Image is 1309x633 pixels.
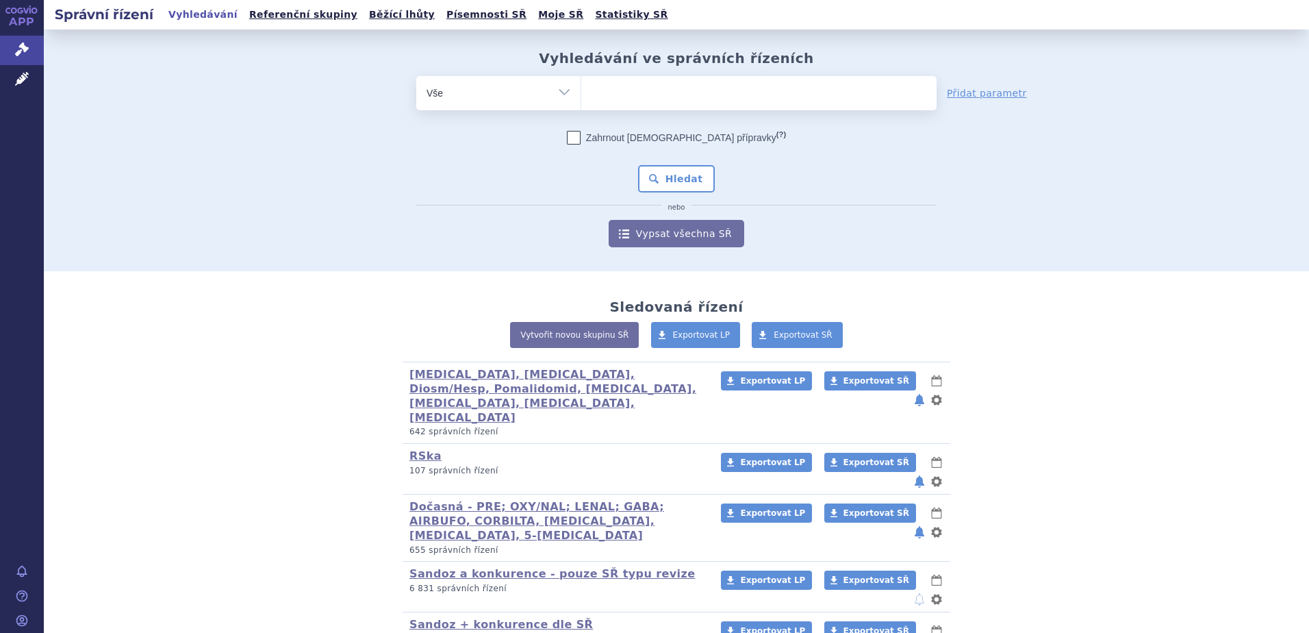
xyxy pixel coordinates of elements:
span: Exportovat LP [740,376,805,386]
a: Exportovat LP [721,453,812,472]
a: Vypsat všechna SŘ [609,220,744,247]
a: Vytvořit novou skupinu SŘ [510,322,639,348]
h2: Vyhledávání ve správních řízeních [539,50,814,66]
span: Exportovat LP [673,330,730,340]
span: Exportovat SŘ [774,330,833,340]
button: notifikace [913,392,926,408]
a: Exportovat SŘ [824,504,916,523]
a: Statistiky SŘ [591,5,672,24]
a: [MEDICAL_DATA], [MEDICAL_DATA], Diosm/Hesp, Pomalidomid, [MEDICAL_DATA], [MEDICAL_DATA], [MEDICAL... [409,368,696,423]
h2: Správní řízení [44,5,164,24]
span: Exportovat SŘ [843,458,909,467]
p: 655 správních řízení [409,545,703,556]
label: Zahrnout [DEMOGRAPHIC_DATA] přípravky [567,131,786,145]
button: notifikace [913,473,926,490]
button: notifikace [913,524,926,541]
button: nastavení [930,591,943,608]
i: nebo [661,203,692,212]
a: Exportovat LP [721,571,812,590]
a: Exportovat SŘ [824,571,916,590]
a: Exportovat SŘ [824,453,916,472]
span: Exportovat SŘ [843,376,909,386]
h2: Sledovaná řízení [609,299,743,315]
a: Písemnosti SŘ [442,5,531,24]
p: 642 správních řízení [409,426,703,438]
a: Vyhledávání [164,5,242,24]
button: nastavení [930,473,943,490]
span: Exportovat SŘ [843,508,909,518]
span: Exportovat LP [740,575,805,585]
p: 107 správních řízení [409,465,703,477]
a: Dočasná - PRE; OXY/NAL; LENAL; GABA; AIRBUFO, CORBILTA, [MEDICAL_DATA], [MEDICAL_DATA], 5-[MEDICA... [409,500,664,542]
span: Exportovat LP [740,458,805,467]
a: Exportovat SŘ [752,322,843,348]
button: lhůty [930,505,943,521]
a: Exportovat LP [651,322,741,348]
button: notifikace [913,591,926,608]
button: nastavení [930,392,943,408]
button: Hledat [638,165,715,193]
a: Moje SŘ [534,5,587,24]
button: nastavení [930,524,943,541]
a: Referenční skupiny [245,5,361,24]
button: lhůty [930,572,943,588]
a: RSka [409,449,442,462]
a: Běžící lhůty [365,5,439,24]
a: Sandoz a konkurence - pouze SŘ typu revize [409,567,695,580]
a: Exportovat LP [721,371,812,390]
a: Přidat parametr [947,86,1027,100]
button: lhůty [930,454,943,471]
span: Exportovat LP [740,508,805,518]
span: Exportovat SŘ [843,575,909,585]
button: lhůty [930,373,943,389]
abbr: (?) [776,130,786,139]
p: 6 831 správních řízení [409,583,703,595]
a: Exportovat SŘ [824,371,916,390]
a: Exportovat LP [721,504,812,523]
a: Sandoz + konkurence dle SŘ [409,618,593,631]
